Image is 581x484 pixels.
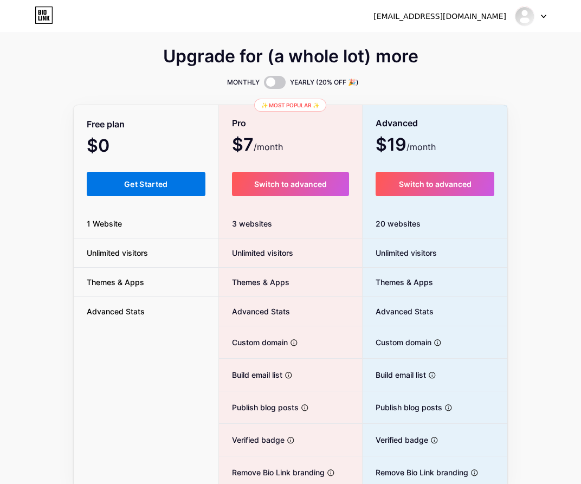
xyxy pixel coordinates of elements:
button: Switch to advanced [376,172,494,196]
span: 1 Website [74,218,135,229]
button: Switch to advanced [232,172,350,196]
span: Build email list [363,369,426,380]
span: Free plan [87,115,125,134]
span: Advanced [376,114,418,133]
img: naga5000 [514,6,535,27]
span: Unlimited visitors [363,247,437,259]
span: Get Started [124,179,168,189]
span: MONTHLY [227,77,260,88]
div: 20 websites [363,209,507,238]
div: [EMAIL_ADDRESS][DOMAIN_NAME] [373,11,506,22]
span: $0 [87,139,139,154]
span: Custom domain [219,337,288,348]
span: /month [406,140,436,153]
span: Upgrade for (a whole lot) more [163,50,418,63]
span: /month [254,140,283,153]
span: Verified badge [363,434,428,446]
span: Switch to advanced [399,179,472,189]
span: Unlimited visitors [74,247,161,259]
span: Themes & Apps [74,276,157,288]
span: Advanced Stats [219,306,290,317]
span: Advanced Stats [363,306,434,317]
span: Remove Bio Link branding [219,467,325,478]
span: Custom domain [363,337,431,348]
span: Remove Bio Link branding [363,467,468,478]
span: Build email list [219,369,282,380]
span: Publish blog posts [219,402,299,413]
span: Unlimited visitors [219,247,293,259]
span: Advanced Stats [74,306,158,317]
span: Switch to advanced [254,179,327,189]
div: 3 websites [219,209,363,238]
button: Get Started [87,172,205,196]
span: $7 [232,138,283,153]
span: Pro [232,114,246,133]
span: Themes & Apps [363,276,433,288]
span: $19 [376,138,436,153]
span: Publish blog posts [363,402,442,413]
span: Themes & Apps [219,276,289,288]
span: Verified badge [219,434,285,446]
div: ✨ Most popular ✨ [254,99,326,112]
span: YEARLY (20% OFF 🎉) [290,77,359,88]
